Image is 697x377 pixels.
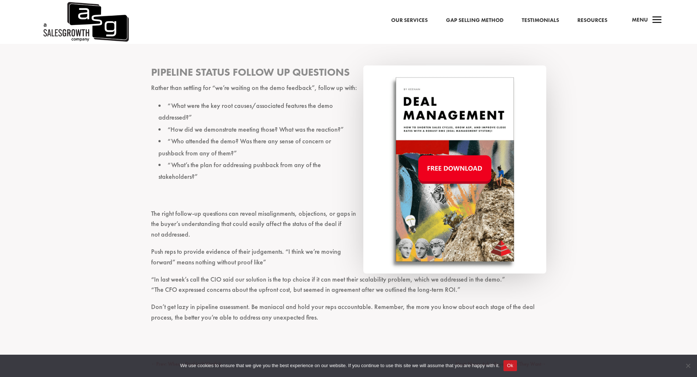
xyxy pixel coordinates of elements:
[632,16,648,23] span: Menu
[684,362,692,369] span: No
[522,16,559,25] a: Testimonials
[180,362,499,369] span: We use cookies to ensure that we give you the best experience on our website. If you continue to ...
[577,16,607,25] a: Resources
[151,302,546,329] p: Don’t get lazy in pipeline assessment. Be maniacal and hold your reps accountable. Remember, the ...
[391,16,428,25] a: Our Services
[158,135,546,159] li: “Who attended the demo? Was there any sense of concern or pushback from any of them?”
[158,100,546,124] li: “What were the key root causes/associated features the demo addressed?”
[151,83,546,100] p: Rather than settling for “we’re waiting on the demo feedback”, follow up with:
[158,159,546,183] li: “What’s the plan for addressing pushback from any of the stakeholders?”
[151,208,546,246] p: The right follow-up questions can reveal misalignments, objections, or gaps in the buyer’s unders...
[650,13,664,28] span: a
[158,124,546,135] li: “How did we demonstrate meeting those? What was the reaction?”
[446,16,503,25] a: Gap Selling Method
[151,65,546,83] h3: Pipeline Status Follow Up Questions
[151,246,546,274] p: Push reps to provide evidence of their judgements. “I think we’re moving forward” means nothing w...
[503,360,517,371] button: Ok
[151,274,546,302] p: “In last week’s call the CIO said our solution is the top choice if it can meet their scalability...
